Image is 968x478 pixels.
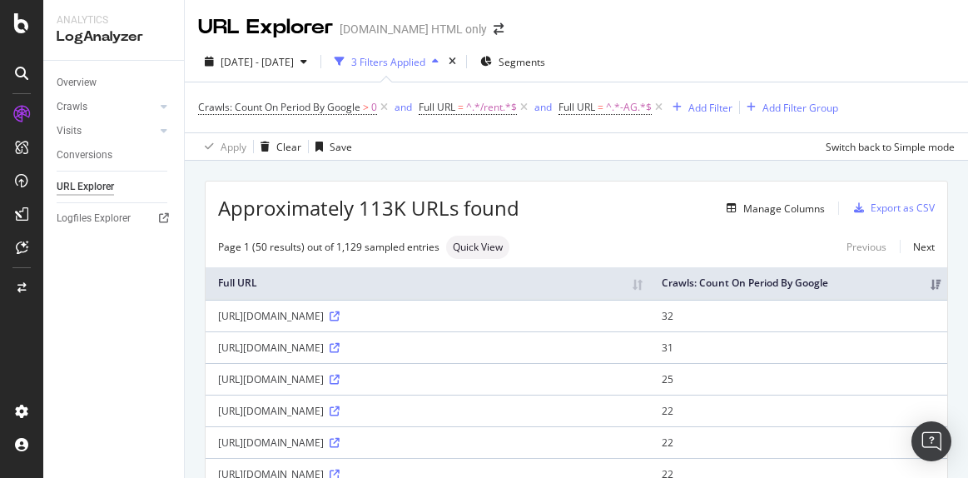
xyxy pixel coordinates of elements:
[57,178,172,196] a: URL Explorer
[221,55,294,69] span: [DATE] - [DATE]
[558,100,595,114] span: Full URL
[494,23,504,35] div: arrow-right-arrow-left
[649,300,947,331] td: 32
[340,21,487,37] div: [DOMAIN_NAME] HTML only
[206,267,649,300] th: Full URL: activate to sort column ascending
[57,74,172,92] a: Overview
[57,147,172,164] a: Conversions
[363,100,369,114] span: >
[276,140,301,154] div: Clear
[499,55,545,69] span: Segments
[911,421,951,461] div: Open Intercom Messenger
[649,363,947,395] td: 25
[740,97,838,117] button: Add Filter Group
[649,331,947,363] td: 31
[871,201,935,215] div: Export as CSV
[649,426,947,458] td: 22
[198,48,314,75] button: [DATE] - [DATE]
[57,122,82,140] div: Visits
[218,194,519,222] span: Approximately 113K URLs found
[743,202,825,216] div: Manage Columns
[762,101,838,115] div: Add Filter Group
[309,133,352,160] button: Save
[474,48,552,75] button: Segments
[57,74,97,92] div: Overview
[688,101,732,115] div: Add Filter
[819,133,955,160] button: Switch back to Simple mode
[57,178,114,196] div: URL Explorer
[57,27,171,47] div: LogAnalyzer
[57,210,172,227] a: Logfiles Explorer
[445,53,459,70] div: times
[351,55,425,69] div: 3 Filters Applied
[218,309,637,323] div: [URL][DOMAIN_NAME]
[218,436,637,450] div: [URL][DOMAIN_NAME]
[330,140,352,154] div: Save
[395,100,412,114] div: and
[826,140,955,154] div: Switch back to Simple mode
[218,341,637,355] div: [URL][DOMAIN_NAME]
[57,98,87,116] div: Crawls
[198,13,333,42] div: URL Explorer
[218,240,439,254] div: Page 1 (50 results) out of 1,129 sampled entries
[198,133,246,160] button: Apply
[221,140,246,154] div: Apply
[218,372,637,386] div: [URL][DOMAIN_NAME]
[371,96,377,119] span: 0
[446,236,509,259] div: neutral label
[847,195,935,222] button: Export as CSV
[328,48,445,75] button: 3 Filters Applied
[649,395,947,426] td: 22
[720,198,825,218] button: Manage Columns
[458,100,464,114] span: =
[900,235,935,259] a: Next
[254,133,301,160] button: Clear
[57,13,171,27] div: Analytics
[218,404,637,418] div: [URL][DOMAIN_NAME]
[198,100,360,114] span: Crawls: Count On Period By Google
[57,98,156,116] a: Crawls
[534,100,552,114] div: and
[419,100,455,114] span: Full URL
[453,242,503,252] span: Quick View
[666,97,732,117] button: Add Filter
[466,96,517,119] span: ^.*/rent.*$
[57,122,156,140] a: Visits
[57,147,112,164] div: Conversions
[649,267,947,300] th: Crawls: Count On Period By Google: activate to sort column ascending
[395,99,412,115] button: and
[534,99,552,115] button: and
[57,210,131,227] div: Logfiles Explorer
[598,100,603,114] span: =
